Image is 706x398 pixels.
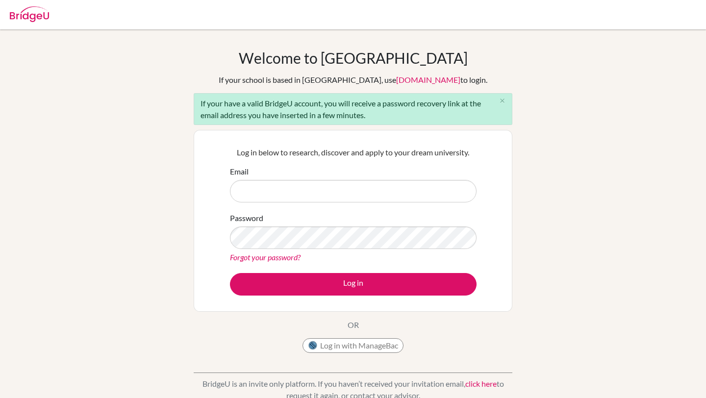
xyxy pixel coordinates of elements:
button: Log in with ManageBac [303,338,403,353]
a: [DOMAIN_NAME] [396,75,460,84]
img: Bridge-U [10,6,49,22]
p: OR [348,319,359,331]
label: Email [230,166,249,177]
button: Log in [230,273,477,296]
button: Close [492,94,512,108]
i: close [499,97,506,104]
p: Log in below to research, discover and apply to your dream university. [230,147,477,158]
a: click here [465,379,497,388]
div: If your have a valid BridgeU account, you will receive a password recovery link at the email addr... [194,93,512,125]
a: Forgot your password? [230,252,301,262]
label: Password [230,212,263,224]
div: If your school is based in [GEOGRAPHIC_DATA], use to login. [219,74,487,86]
h1: Welcome to [GEOGRAPHIC_DATA] [239,49,468,67]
